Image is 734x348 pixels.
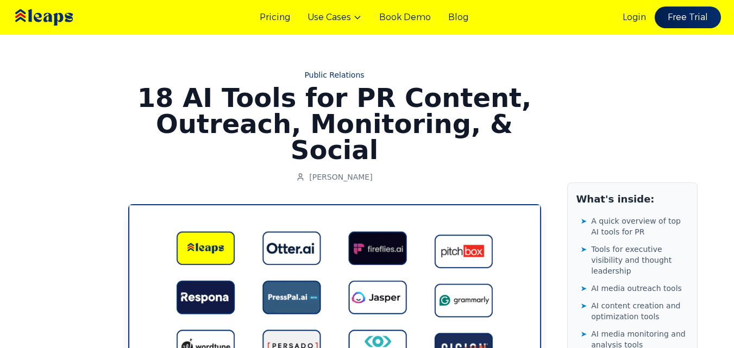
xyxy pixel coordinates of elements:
span: ➤ [581,283,587,294]
span: ➤ [581,216,587,226]
span: AI content creation and optimization tools [591,300,688,322]
span: ➤ [581,328,587,339]
span: Tools for executive visibility and thought leadership [591,244,688,276]
h2: What's inside: [576,192,688,207]
span: A quick overview of top AI tools for PR [591,216,688,237]
span: ➤ [581,300,587,311]
h1: 18 AI Tools for PR Content, Outreach, Monitoring, & Social [128,85,541,163]
a: [PERSON_NAME] [296,172,372,182]
a: ➤A quick overview of top AI tools for PR [581,213,688,239]
a: Free Trial [655,7,721,28]
a: ➤AI content creation and optimization tools [581,298,688,324]
a: Pricing [260,11,290,24]
a: Blog [448,11,468,24]
span: AI media outreach tools [591,283,682,294]
span: ➤ [581,244,587,255]
a: ➤Tools for executive visibility and thought leadership [581,242,688,279]
a: Book Demo [379,11,431,24]
a: Public Relations [128,69,541,80]
a: Login [623,11,646,24]
span: [PERSON_NAME] [309,172,372,182]
img: Leaps Logo [13,2,105,33]
button: Use Cases [308,11,362,24]
a: ➤AI media outreach tools [581,281,688,296]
